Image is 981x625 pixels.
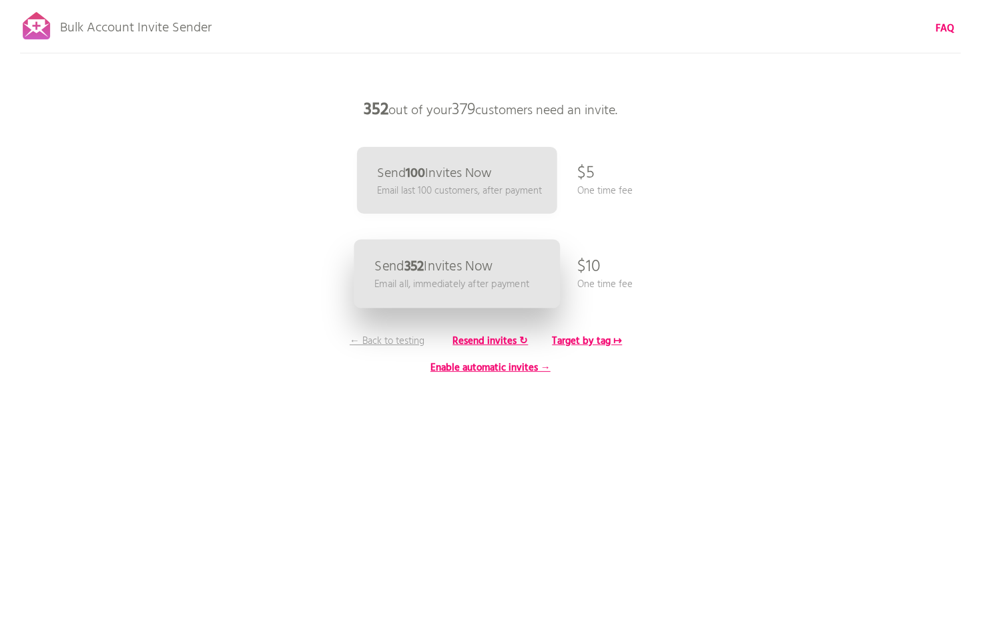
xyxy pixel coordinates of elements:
span: 379 [452,97,475,124]
b: 100 [406,163,425,184]
p: $10 [577,247,601,287]
p: $5 [577,154,595,194]
b: 352 [364,97,388,124]
p: One time fee [577,184,633,198]
p: Email all, immediately after payment [374,277,529,292]
p: out of your customers need an invite. [290,90,691,130]
p: Email last 100 customers, after payment [377,184,542,198]
a: Send352Invites Now Email all, immediately after payment [354,240,561,308]
p: Send Invites Now [377,167,492,180]
b: Resend invites ↻ [453,333,529,349]
b: FAQ [936,21,954,37]
a: Send100Invites Now Email last 100 customers, after payment [357,147,557,214]
b: 352 [404,256,424,278]
p: Send Invites Now [374,260,493,274]
p: One time fee [577,277,633,292]
a: FAQ [936,21,954,36]
b: Target by tag ↦ [553,333,623,349]
p: Bulk Account Invite Sender [60,8,212,41]
p: ← Back to testing [337,334,437,349]
b: Enable automatic invites → [430,360,551,376]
